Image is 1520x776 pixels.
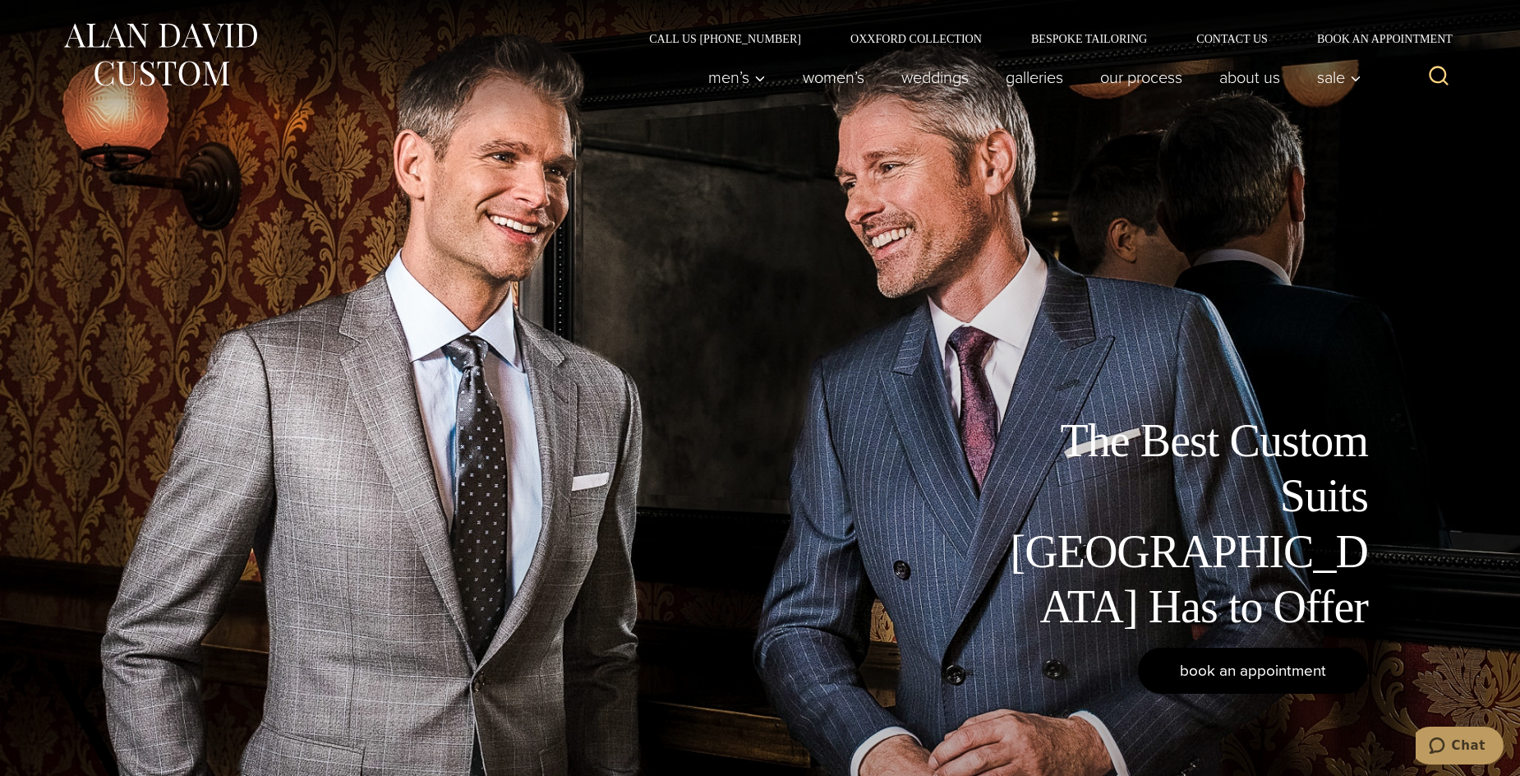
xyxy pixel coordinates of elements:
[1172,33,1292,44] a: Contact Us
[1006,33,1172,44] a: Bespoke Tailoring
[998,413,1368,635] h1: The Best Custom Suits [GEOGRAPHIC_DATA] Has to Offer
[1082,61,1201,94] a: Our Process
[62,18,259,91] img: Alan David Custom
[624,33,826,44] a: Call Us [PHONE_NUMBER]
[785,61,883,94] a: Women’s
[1419,58,1458,97] button: View Search Form
[1292,33,1458,44] a: Book an Appointment
[988,61,1082,94] a: Galleries
[690,61,1370,94] nav: Primary Navigation
[883,61,988,94] a: weddings
[1180,658,1326,682] span: book an appointment
[1416,727,1504,768] iframe: Opens a widget where you can chat to one of our agents
[826,33,1006,44] a: Oxxford Collection
[1299,61,1370,94] button: Sale sub menu toggle
[1201,61,1299,94] a: About Us
[624,33,1458,44] nav: Secondary Navigation
[690,61,785,94] button: Men’s sub menu toggle
[1138,648,1368,694] a: book an appointment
